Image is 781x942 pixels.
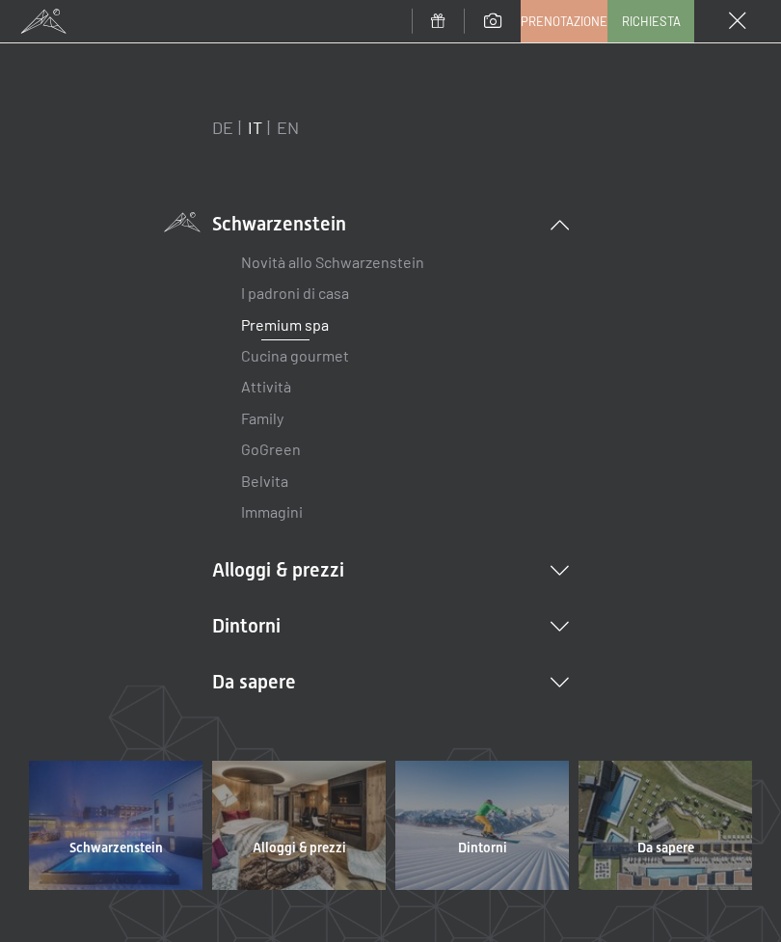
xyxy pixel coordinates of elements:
span: Da sapere [637,839,694,858]
span: Alloggi & prezzi [253,839,346,858]
span: Dintorni [458,839,507,858]
a: DE [212,117,233,138]
a: Alloggi & prezzi Vacanze wellness in Alto Adige: 7.700m² di spa, 10 saune e… [207,761,390,890]
span: Richiesta [622,13,681,30]
a: Prenotazione [522,1,606,41]
span: Prenotazione [521,13,607,30]
a: GoGreen [241,440,301,458]
a: Premium spa [241,315,329,334]
a: Belvita [241,471,288,490]
a: Novità allo Schwarzenstein [241,253,424,271]
a: Immagini [241,502,303,521]
a: Richiesta [608,1,693,41]
a: I padroni di casa [241,283,349,302]
a: Da sapere Vacanze wellness in Alto Adige: 7.700m² di spa, 10 saune e… [574,761,757,890]
a: EN [277,117,299,138]
span: Schwarzenstein [69,839,163,858]
a: IT [248,117,262,138]
a: Attività [241,377,291,395]
a: Cucina gourmet [241,346,349,364]
a: Family [241,409,283,427]
a: Dintorni Vacanze wellness in Alto Adige: 7.700m² di spa, 10 saune e… [390,761,574,890]
a: Schwarzenstein Vacanze wellness in Alto Adige: 7.700m² di spa, 10 saune e… [24,761,207,890]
